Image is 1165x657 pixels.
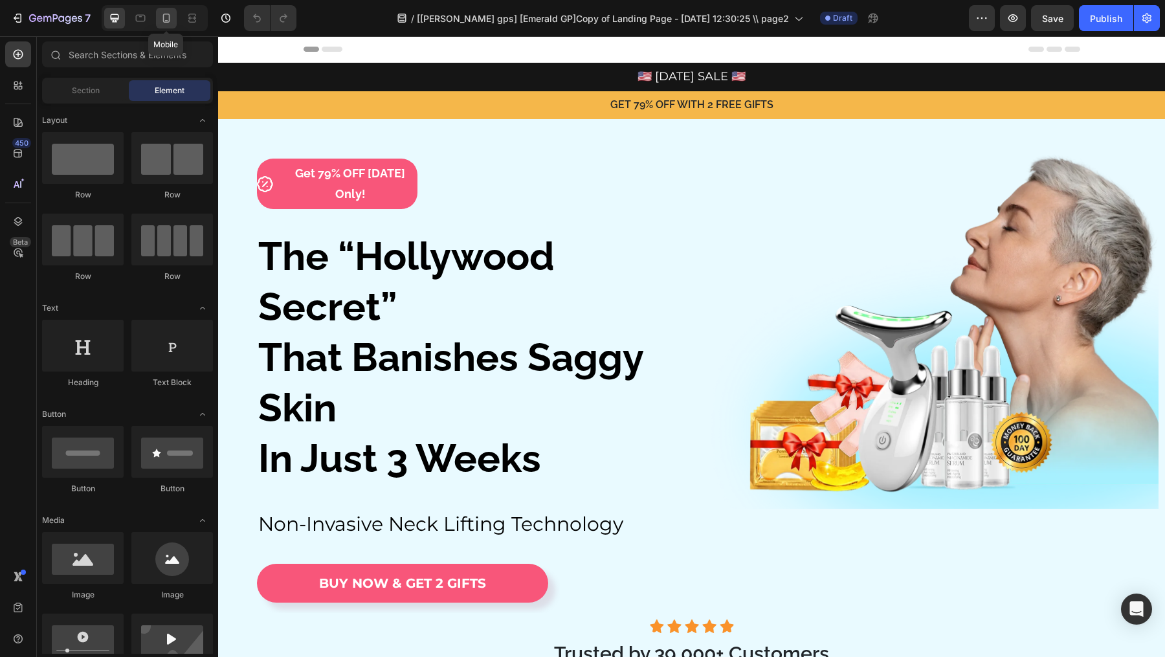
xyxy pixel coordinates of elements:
span: Draft [833,12,852,24]
span: Toggle open [192,404,213,425]
div: Button [42,483,124,495]
span: [[PERSON_NAME] gps] [Emerald GP]Copy of Landing Page - [DATE] 12:30:25 \\ page2 [417,12,789,25]
iframe: Design area [218,36,1165,657]
div: Image [131,589,213,601]
div: Undo/Redo [244,5,296,31]
button: Save [1031,5,1074,31]
div: Heading [42,377,124,388]
span: Toggle open [192,510,213,531]
p: 7 [85,10,91,26]
span: Text [42,302,58,314]
img: gempages_565293778965889810-91b53ab4-4007-4864-801c-3f7ed92520cb.webp [479,112,941,473]
input: Search Sections & Elements [42,41,213,67]
span: Toggle open [192,110,213,131]
span: Save [1042,13,1063,24]
span: Button [42,408,66,420]
h2: Trusted by 39,000+ Customers [85,603,862,631]
div: Publish [1090,12,1122,25]
img: gempages_565293778965889810-da5b8425-fdf2-4145-9cc5-adf3de759eda.webp [432,583,516,597]
div: Text Block [131,377,213,388]
span: Toggle open [192,298,213,318]
div: 450 [12,138,31,148]
span: Section [72,85,100,96]
span: / [411,12,414,25]
div: Beta [10,237,31,247]
div: Row [42,189,124,201]
div: Open Intercom Messenger [1121,594,1152,625]
span: Layout [42,115,67,126]
span: Media [42,515,65,526]
span: Element [155,85,184,96]
div: Row [131,271,213,282]
div: Button [131,483,213,495]
div: Row [42,271,124,282]
div: Row [131,189,213,201]
div: Image [42,589,124,601]
button: Publish [1079,5,1133,31]
button: 7 [5,5,96,31]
